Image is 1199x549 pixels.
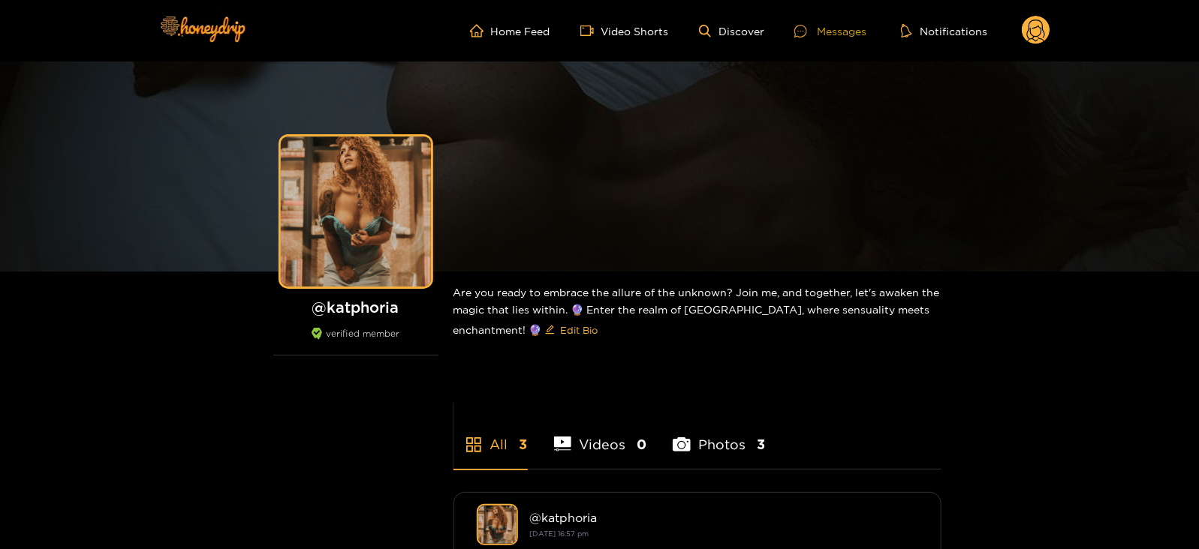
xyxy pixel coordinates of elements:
span: 3 [520,435,528,454]
span: video-camera [580,24,601,37]
span: edit [545,325,555,336]
button: editEdit Bio [542,318,601,342]
li: Videos [554,401,647,469]
button: Notifications [896,23,992,38]
img: katphoria [477,504,518,545]
div: verified member [273,328,438,355]
div: @ katphoria [530,511,918,524]
span: 3 [757,435,765,454]
li: All [453,401,528,469]
a: Discover [699,25,764,37]
small: [DATE] 16:57 pm [530,529,589,538]
span: appstore [465,436,483,454]
span: home [470,24,491,37]
a: Home Feed [470,24,550,37]
span: 0 [637,435,646,454]
li: Photos [673,401,765,469]
div: Messages [794,22,866,40]
span: Edit Bio [561,322,598,337]
a: Video Shorts [580,24,669,37]
div: Are you ready to embrace the allure of the unknown? Join me, and together, let's awaken the magic... [453,271,941,354]
h1: @ katphoria [273,298,438,316]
